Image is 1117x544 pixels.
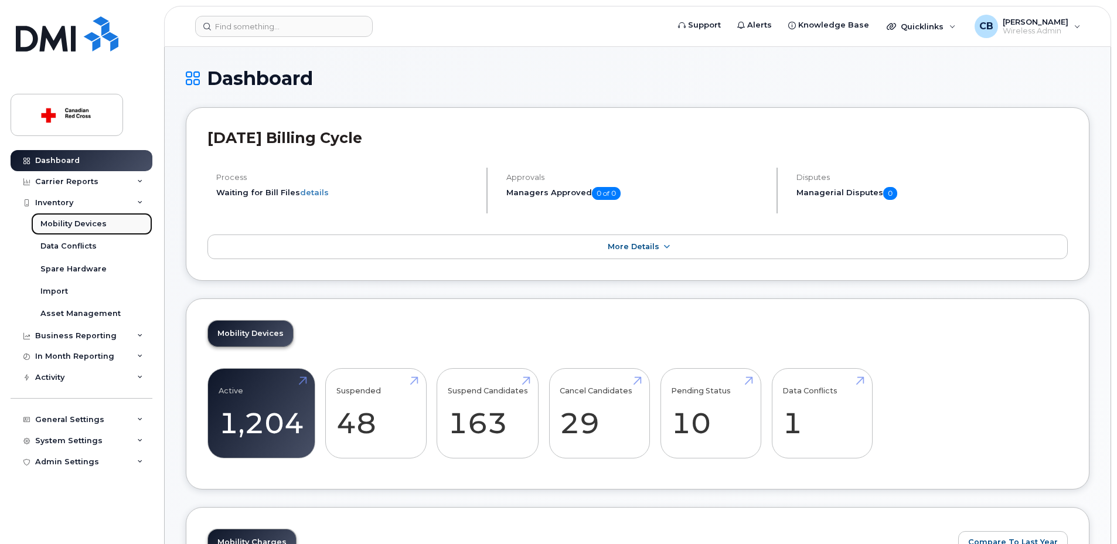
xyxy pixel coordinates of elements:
[207,129,1068,147] h2: [DATE] Billing Cycle
[336,375,416,452] a: Suspended 48
[560,375,639,452] a: Cancel Candidates 29
[300,188,329,197] a: details
[592,187,621,200] span: 0 of 0
[216,187,476,198] li: Waiting for Bill Files
[796,173,1068,182] h4: Disputes
[216,173,476,182] h4: Process
[883,187,897,200] span: 0
[506,187,767,200] h5: Managers Approved
[796,187,1068,200] h5: Managerial Disputes
[186,68,1089,89] h1: Dashboard
[219,375,304,452] a: Active 1,204
[208,321,293,346] a: Mobility Devices
[671,375,750,452] a: Pending Status 10
[782,375,861,452] a: Data Conflicts 1
[608,242,659,251] span: More Details
[448,375,528,452] a: Suspend Candidates 163
[506,173,767,182] h4: Approvals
